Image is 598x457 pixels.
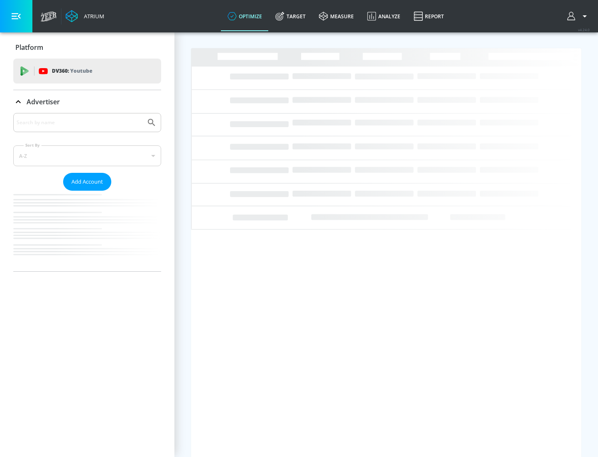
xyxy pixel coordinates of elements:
[360,1,407,31] a: Analyze
[269,1,312,31] a: Target
[15,43,43,52] p: Platform
[13,90,161,113] div: Advertiser
[71,177,103,187] span: Add Account
[66,10,104,22] a: Atrium
[52,66,92,76] p: DV360:
[13,36,161,59] div: Platform
[221,1,269,31] a: optimize
[27,97,60,106] p: Advertiser
[70,66,92,75] p: Youtube
[407,1,451,31] a: Report
[13,59,161,84] div: DV360: Youtube
[13,145,161,166] div: A-Z
[63,173,111,191] button: Add Account
[81,12,104,20] div: Atrium
[17,117,142,128] input: Search by name
[13,113,161,271] div: Advertiser
[24,143,42,148] label: Sort By
[13,191,161,271] nav: list of Advertiser
[312,1,360,31] a: measure
[578,27,590,32] span: v 4.24.0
